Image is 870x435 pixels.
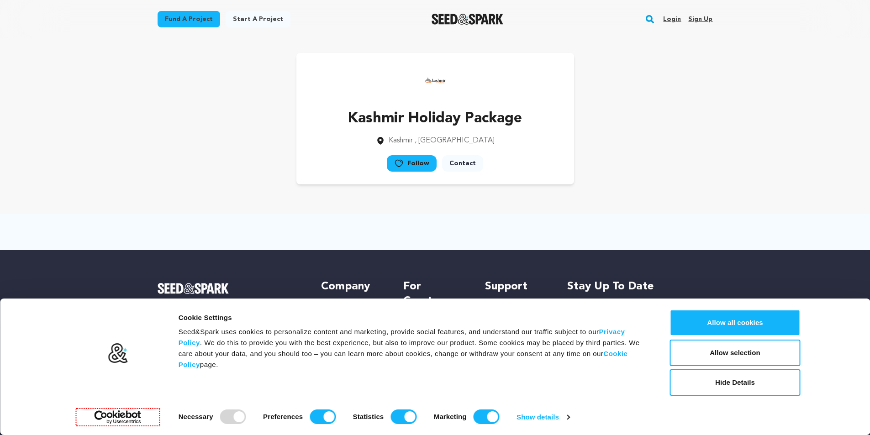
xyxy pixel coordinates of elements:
a: Fund a project [158,11,220,27]
h5: For Creators [403,279,467,309]
a: Seed&Spark Homepage [158,283,303,294]
h5: Support [485,279,548,294]
a: Login [663,12,681,26]
a: Usercentrics Cookiebot - opens in a new window [78,410,158,424]
p: Kashmir Holiday Package [348,108,522,130]
img: Seed&Spark Logo Dark Mode [432,14,503,25]
button: Allow all cookies [670,309,801,336]
a: Show details [517,410,569,424]
div: Seed&Spark uses cookies to personalize content and marketing, provide social features, and unders... [179,326,649,370]
div: Cookie Settings [179,312,649,323]
img: logo [107,343,128,364]
img: https://seedandspark-static.s3.us-east-2.amazonaws.com/images/User/002/311/084/medium/91d7674f789... [417,62,453,99]
button: Hide Details [670,369,801,396]
h5: Stay up to date [567,279,713,294]
a: Follow [387,155,437,172]
button: Allow selection [670,340,801,366]
h5: Company [321,279,385,294]
strong: Marketing [434,413,467,420]
a: Contact [442,155,483,172]
a: Seed&Spark Homepage [432,14,503,25]
strong: Preferences [263,413,303,420]
span: Kashmir [389,137,413,144]
img: Seed&Spark Logo [158,283,229,294]
span: , [GEOGRAPHIC_DATA] [415,137,495,144]
a: Sign up [688,12,712,26]
strong: Necessary [179,413,213,420]
a: Start a project [226,11,290,27]
strong: Statistics [353,413,384,420]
